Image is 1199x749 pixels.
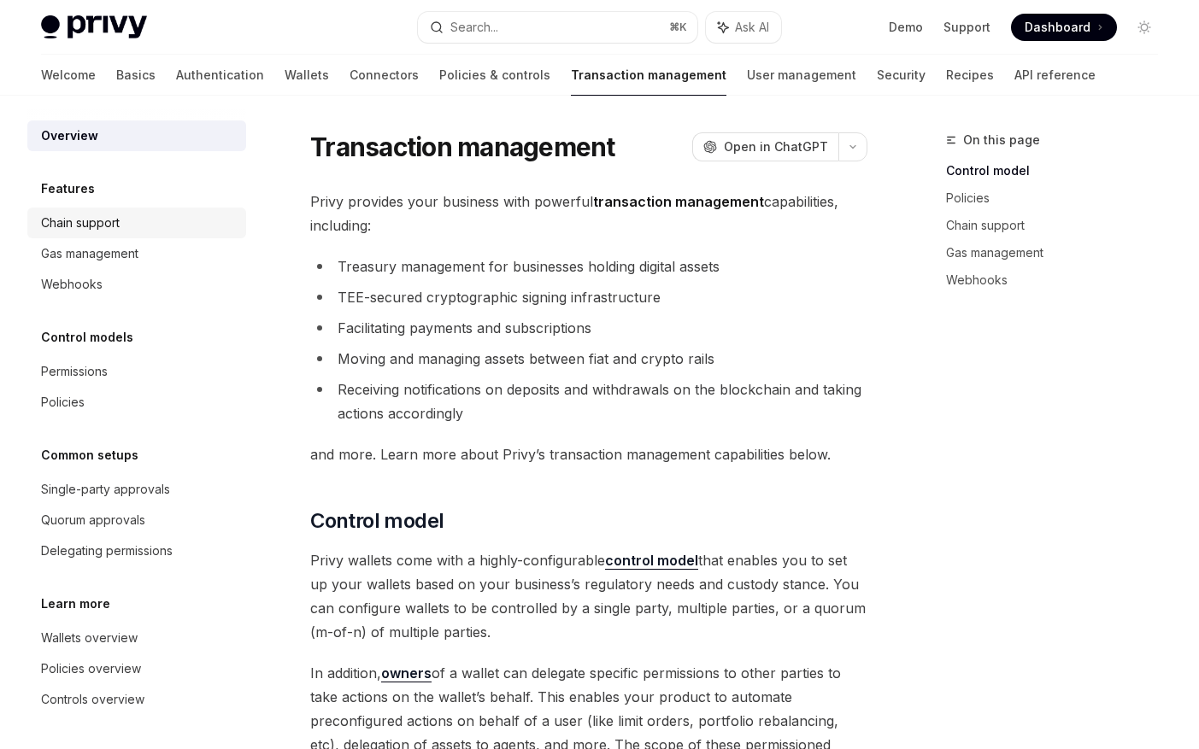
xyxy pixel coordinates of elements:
[946,239,1172,266] a: Gas management
[877,55,926,96] a: Security
[310,377,867,425] li: Receiving notifications on deposits and withdrawals on the blockchain and taking actions accordingly
[27,474,246,505] a: Single-party approvals
[1131,14,1158,41] button: Toggle dark mode
[27,238,246,269] a: Gas management
[27,623,246,653] a: Wallets overview
[735,19,769,36] span: Ask AI
[889,19,923,36] a: Demo
[27,120,246,151] a: Overview
[27,505,246,535] a: Quorum approvals
[946,212,1172,239] a: Chain support
[310,132,615,162] h1: Transaction management
[418,12,697,43] button: Search...⌘K
[946,184,1172,212] a: Policies
[747,55,856,96] a: User management
[1011,14,1117,41] a: Dashboard
[41,274,103,295] div: Webhooks
[724,138,828,155] span: Open in ChatGPT
[310,190,867,237] span: Privy provides your business with powerful capabilities, including:
[310,316,867,340] li: Facilitating payments and subscriptions
[669,20,687,34] span: ⌘ K
[605,552,698,569] strong: control model
[27,535,246,566] a: Delegating permissions
[41,126,98,146] div: Overview
[450,17,498,38] div: Search...
[310,285,867,309] li: TEE-secured cryptographic signing infrastructure
[310,442,867,466] span: and more. Learn more about Privy’s transaction management capabilities below.
[41,445,138,465] h5: Common setups
[571,55,726,96] a: Transaction management
[41,243,138,264] div: Gas management
[310,255,867,278] li: Treasury management for businesses holding digital assets
[116,55,156,96] a: Basics
[310,548,867,644] span: Privy wallets come with a highly-configurable that enables you to set up your wallets based on yo...
[27,653,246,684] a: Policies overview
[943,19,990,36] a: Support
[946,157,1172,184] a: Control model
[27,684,246,715] a: Controls overview
[1014,55,1096,96] a: API reference
[41,479,170,500] div: Single-party approvals
[946,55,994,96] a: Recipes
[41,213,120,233] div: Chain support
[692,132,838,161] button: Open in ChatGPT
[593,193,764,210] strong: transaction management
[439,55,550,96] a: Policies & controls
[41,689,144,710] div: Controls overview
[310,347,867,371] li: Moving and managing assets between fiat and crypto rails
[350,55,419,96] a: Connectors
[963,130,1040,150] span: On this page
[41,361,108,382] div: Permissions
[41,15,147,39] img: light logo
[27,387,246,418] a: Policies
[605,552,698,570] a: control model
[27,269,246,300] a: Webhooks
[41,658,141,679] div: Policies overview
[41,327,133,348] h5: Control models
[41,510,145,530] div: Quorum approvals
[41,392,85,413] div: Policies
[381,664,432,682] a: owners
[41,628,138,648] div: Wallets overview
[706,12,781,43] button: Ask AI
[41,594,110,614] h5: Learn more
[310,507,444,535] span: Control model
[41,178,95,199] h5: Features
[946,266,1172,294] a: Webhooks
[27,208,246,238] a: Chain support
[1025,19,1090,36] span: Dashboard
[41,55,96,96] a: Welcome
[176,55,264,96] a: Authentication
[27,356,246,387] a: Permissions
[285,55,329,96] a: Wallets
[41,541,173,561] div: Delegating permissions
